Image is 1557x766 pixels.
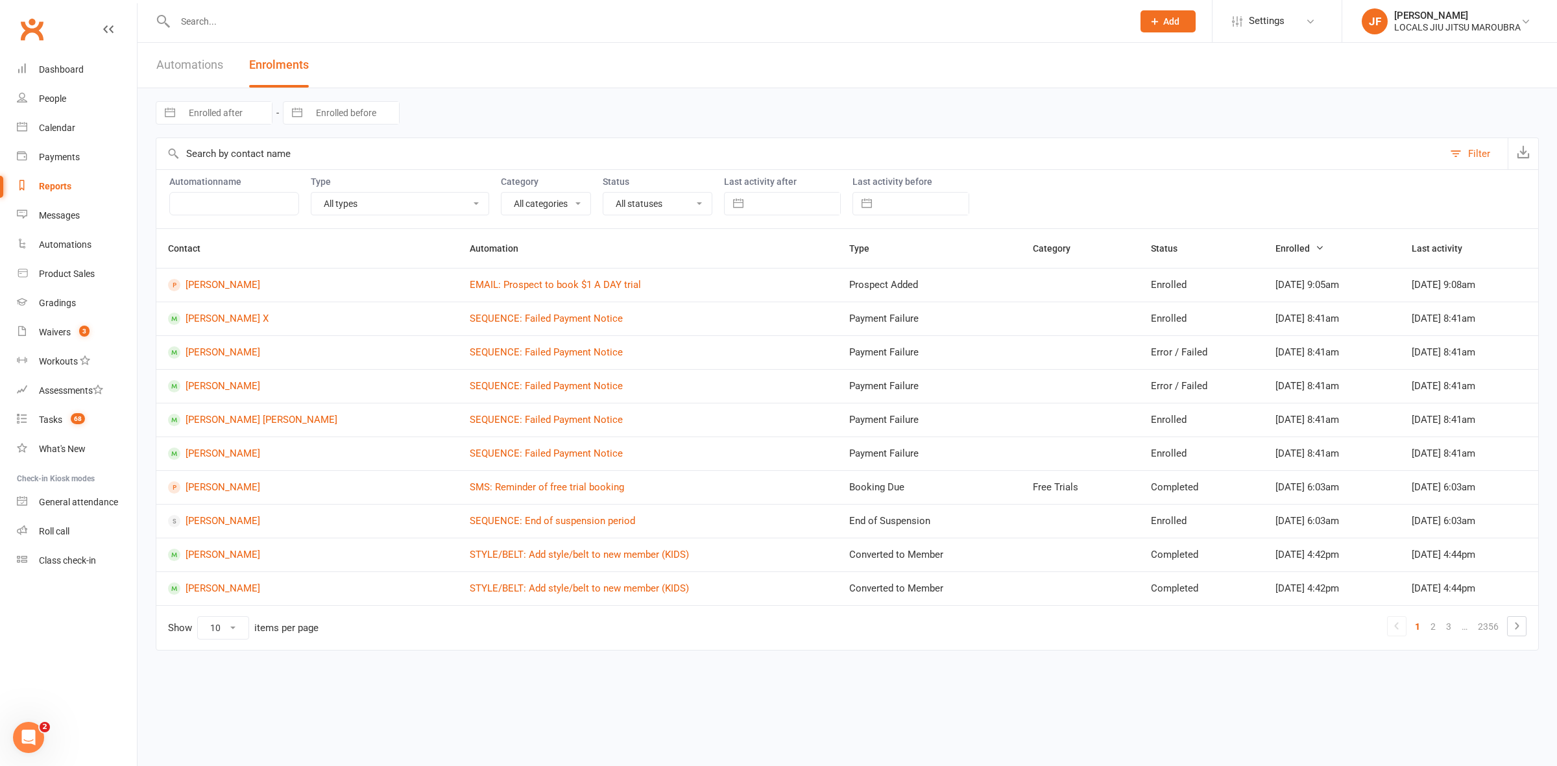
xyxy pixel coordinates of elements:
[1275,243,1324,254] span: Enrolled
[470,549,689,560] a: STYLE/BELT: Add style/belt to new member (KIDS)
[17,230,137,259] a: Automations
[17,114,137,143] a: Calendar
[168,241,215,256] button: Contact
[470,346,623,358] a: SEQUENCE: Failed Payment Notice
[1139,369,1264,403] td: Error / Failed
[1139,571,1264,605] td: Completed
[1139,335,1264,369] td: Error / Failed
[168,346,446,359] a: [PERSON_NAME]
[39,526,69,536] div: Roll call
[309,102,399,124] input: Enrolled before
[168,515,446,527] a: [PERSON_NAME]
[17,517,137,546] a: Roll call
[1033,241,1085,256] button: Category
[39,385,103,396] div: Assessments
[1139,268,1264,302] td: Enrolled
[1151,241,1192,256] button: Status
[39,497,118,507] div: General attendance
[39,555,96,566] div: Class check-in
[1275,347,1388,358] div: [DATE] 8:41am
[838,470,1021,504] td: Booking Due
[168,313,446,325] a: [PERSON_NAME] X
[39,64,84,75] div: Dashboard
[17,143,137,172] a: Payments
[79,326,90,337] span: 3
[39,123,75,133] div: Calendar
[1412,243,1477,254] span: Last activity
[1412,313,1527,324] div: [DATE] 8:41am
[849,243,884,254] span: Type
[168,414,446,426] a: [PERSON_NAME] [PERSON_NAME]
[169,176,299,187] label: Automation name
[168,279,446,291] a: [PERSON_NAME]
[17,259,137,289] a: Product Sales
[1163,16,1179,27] span: Add
[603,176,712,187] label: Status
[1275,448,1388,459] div: [DATE] 8:41am
[39,298,76,308] div: Gradings
[838,538,1021,571] td: Converted to Member
[168,243,215,254] span: Contact
[1412,414,1527,425] div: [DATE] 8:41am
[168,448,446,460] a: [PERSON_NAME]
[1412,516,1527,527] div: [DATE] 6:03am
[1394,10,1521,21] div: [PERSON_NAME]
[1394,21,1521,33] div: LOCALS JIU JITSU MAROUBRA
[1412,347,1527,358] div: [DATE] 8:41am
[1275,516,1388,527] div: [DATE] 6:03am
[852,176,969,187] label: Last activity before
[39,239,91,250] div: Automations
[838,335,1021,369] td: Payment Failure
[1456,617,1473,636] a: …
[16,13,48,45] a: Clubworx
[1275,241,1324,256] button: Enrolled
[13,722,44,753] iframe: Intercom live chat
[470,582,689,594] a: STYLE/BELT: Add style/belt to new member (KIDS)
[1275,313,1388,324] div: [DATE] 8:41am
[838,571,1021,605] td: Converted to Member
[17,435,137,464] a: What's New
[470,313,623,324] a: SEQUENCE: Failed Payment Notice
[1412,381,1527,392] div: [DATE] 8:41am
[849,241,884,256] button: Type
[17,289,137,318] a: Gradings
[1139,504,1264,538] td: Enrolled
[156,43,223,88] a: Automations
[17,318,137,347] a: Waivers 3
[17,84,137,114] a: People
[39,152,80,162] div: Payments
[1139,403,1264,437] td: Enrolled
[1410,617,1425,636] a: 1
[17,405,137,435] a: Tasks 68
[470,448,623,459] a: SEQUENCE: Failed Payment Notice
[182,102,272,124] input: Enrolled after
[39,444,86,454] div: What's New
[156,138,1443,169] input: Search by contact name
[17,347,137,376] a: Workouts
[1141,10,1196,32] button: Add
[470,515,635,527] a: SEQUENCE: End of suspension period
[838,302,1021,335] td: Payment Failure
[40,722,50,732] span: 2
[1033,243,1085,254] span: Category
[1443,138,1508,169] button: Filter
[39,181,71,191] div: Reports
[1033,482,1128,493] div: Free Trials
[311,176,489,187] label: Type
[838,403,1021,437] td: Payment Failure
[17,546,137,575] a: Class kiosk mode
[168,616,319,640] div: Show
[171,12,1124,30] input: Search...
[39,269,95,279] div: Product Sales
[254,623,319,634] div: items per page
[838,437,1021,470] td: Payment Failure
[838,504,1021,538] td: End of Suspension
[470,241,533,256] button: Automation
[1412,280,1527,291] div: [DATE] 9:08am
[501,176,591,187] label: Category
[1139,437,1264,470] td: Enrolled
[1412,549,1527,560] div: [DATE] 4:44pm
[17,488,137,517] a: General attendance kiosk mode
[1412,482,1527,493] div: [DATE] 6:03am
[838,369,1021,403] td: Payment Failure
